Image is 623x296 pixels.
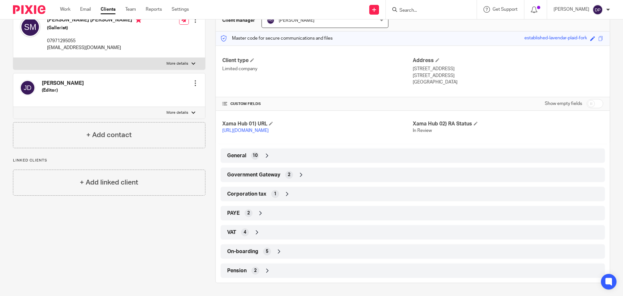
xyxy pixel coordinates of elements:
span: Government Gateway [227,172,280,178]
span: In Review [413,128,432,133]
span: Get Support [493,7,518,12]
a: Clients [101,6,116,13]
h4: CUSTOM FIELDS [222,101,413,107]
p: More details [166,61,188,66]
h4: + Add contact [86,130,132,140]
a: Team [125,6,136,13]
p: 07971295055 [47,38,142,44]
span: 1 [274,191,276,197]
img: svg%3E [592,5,603,15]
p: [STREET_ADDRESS] [413,66,603,72]
p: Limited company [222,66,413,72]
p: [PERSON_NAME] [554,6,589,13]
h3: Client manager [222,17,255,24]
h4: Address [413,57,603,64]
img: svg%3E [20,17,41,37]
h5: (Editor) [42,87,84,94]
img: svg%3E [20,80,35,96]
h4: Client type [222,57,413,64]
span: 2 [288,172,290,178]
a: Email [80,6,91,13]
span: Corporation tax [227,191,266,198]
span: VAT [227,229,236,236]
input: Search [399,8,457,14]
span: 10 [252,152,258,159]
span: 2 [247,210,250,216]
a: [URL][DOMAIN_NAME] [222,128,269,133]
a: Work [60,6,70,13]
span: Pension [227,267,247,274]
h4: [PERSON_NAME] [42,80,84,87]
h4: [PERSON_NAME] [PERSON_NAME] [47,17,142,25]
span: On-boarding [227,248,258,255]
span: General [227,152,246,159]
img: svg%3E [267,17,275,24]
span: 4 [244,229,246,236]
h4: Xama Hub 02) RA Status [413,121,603,127]
h4: + Add linked client [80,177,138,187]
i: Primary [135,17,142,23]
p: [GEOGRAPHIC_DATA] [413,79,603,85]
p: Linked clients [13,158,205,163]
a: Reports [146,6,162,13]
img: Pixie [13,5,45,14]
div: established-lavendar-plaid-fork [524,35,587,42]
h5: (Gallerist) [47,25,142,31]
a: Settings [172,6,189,13]
span: PAYE [227,210,240,217]
p: Master code for secure communications and files [221,35,333,42]
p: More details [166,110,188,115]
span: 5 [266,248,268,255]
p: [STREET_ADDRESS] [413,72,603,79]
label: Show empty fields [545,100,582,107]
span: 2 [254,267,257,274]
span: [PERSON_NAME] [279,18,314,23]
p: [EMAIL_ADDRESS][DOMAIN_NAME] [47,45,142,51]
h4: Xama Hub 01) URL [222,121,413,127]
